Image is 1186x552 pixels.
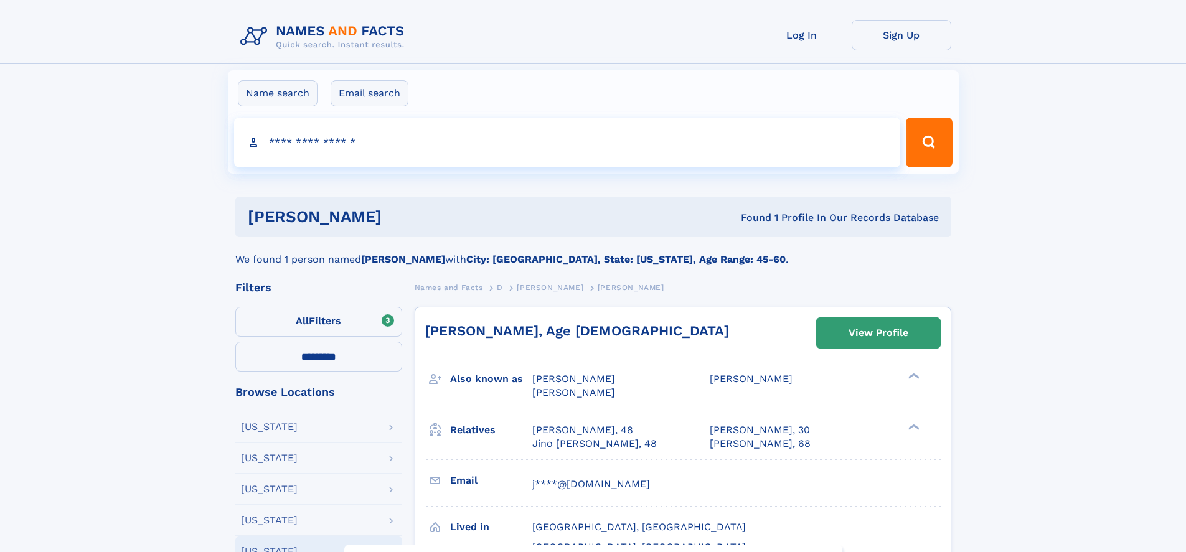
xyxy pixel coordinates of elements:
div: We found 1 person named with . [235,237,951,267]
span: [PERSON_NAME] [710,373,793,385]
div: [US_STATE] [241,422,298,432]
div: ❯ [905,423,920,431]
label: Name search [238,80,318,106]
h3: Relatives [450,419,532,441]
div: Found 1 Profile In Our Records Database [561,211,939,225]
div: [US_STATE] [241,453,298,463]
a: [PERSON_NAME], 30 [710,423,810,437]
button: Search Button [906,118,952,167]
b: City: [GEOGRAPHIC_DATA], State: [US_STATE], Age Range: 45-60 [466,253,786,265]
span: [PERSON_NAME] [517,283,583,292]
div: Filters [235,282,402,293]
span: [PERSON_NAME] [532,373,615,385]
input: search input [234,118,901,167]
h1: [PERSON_NAME] [248,209,562,225]
a: D [497,279,503,295]
span: [PERSON_NAME] [532,386,615,398]
a: Names and Facts [415,279,483,295]
span: [GEOGRAPHIC_DATA], [GEOGRAPHIC_DATA] [532,521,746,533]
span: All [296,315,309,327]
span: [PERSON_NAME] [598,283,664,292]
a: Sign Up [852,20,951,50]
label: Filters [235,307,402,337]
div: [US_STATE] [241,515,298,525]
a: [PERSON_NAME], Age [DEMOGRAPHIC_DATA] [425,323,729,339]
a: View Profile [817,318,940,348]
a: Log In [752,20,852,50]
a: [PERSON_NAME], 48 [532,423,633,437]
span: D [497,283,503,292]
a: Jino [PERSON_NAME], 48 [532,437,657,451]
div: [US_STATE] [241,484,298,494]
div: View Profile [849,319,908,347]
h3: Email [450,470,532,491]
h3: Also known as [450,368,532,390]
h3: Lived in [450,517,532,538]
b: [PERSON_NAME] [361,253,445,265]
div: ❯ [905,372,920,380]
div: Browse Locations [235,386,402,398]
label: Email search [331,80,408,106]
a: [PERSON_NAME] [517,279,583,295]
a: [PERSON_NAME], 68 [710,437,811,451]
img: Logo Names and Facts [235,20,415,54]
